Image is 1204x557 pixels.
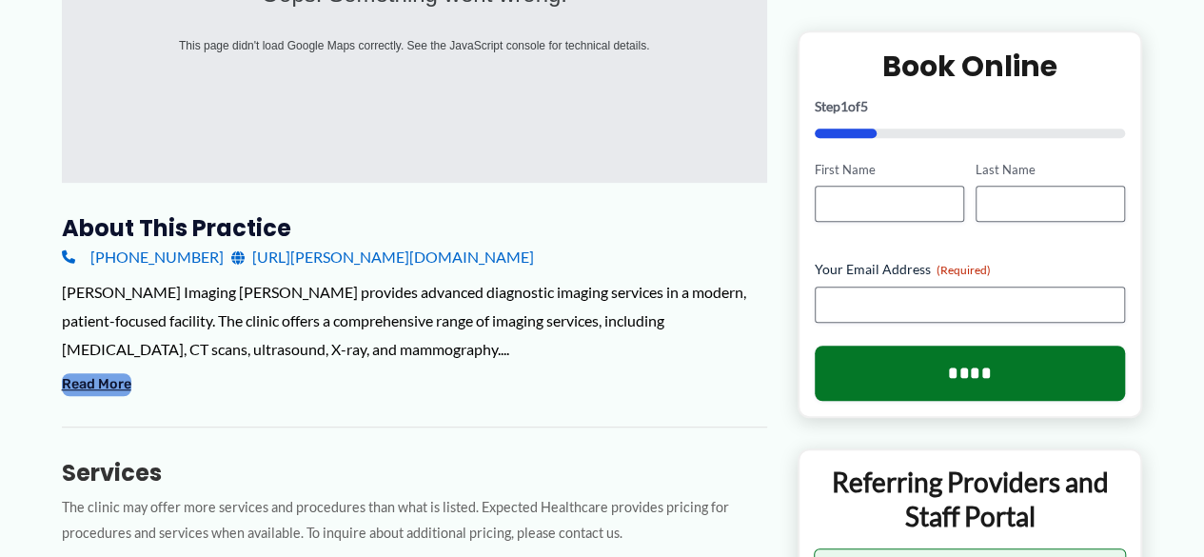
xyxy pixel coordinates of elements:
[815,100,1126,113] p: Step of
[815,48,1126,85] h2: Book Online
[62,243,224,271] a: [PHONE_NUMBER]
[62,213,767,243] h3: About this practice
[62,495,767,547] p: The clinic may offer more services and procedures than what is listed. Expected Healthcare provid...
[976,161,1125,179] label: Last Name
[62,458,767,487] h3: Services
[860,98,868,114] span: 5
[937,264,991,278] span: (Required)
[62,278,767,363] div: [PERSON_NAME] Imaging [PERSON_NAME] provides advanced diagnostic imaging services in a modern, pa...
[231,243,534,271] a: [URL][PERSON_NAME][DOMAIN_NAME]
[62,373,131,396] button: Read More
[815,261,1126,280] label: Your Email Address
[814,466,1127,535] p: Referring Providers and Staff Portal
[840,98,848,114] span: 1
[815,161,964,179] label: First Name
[137,35,692,56] div: This page didn't load Google Maps correctly. See the JavaScript console for technical details.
